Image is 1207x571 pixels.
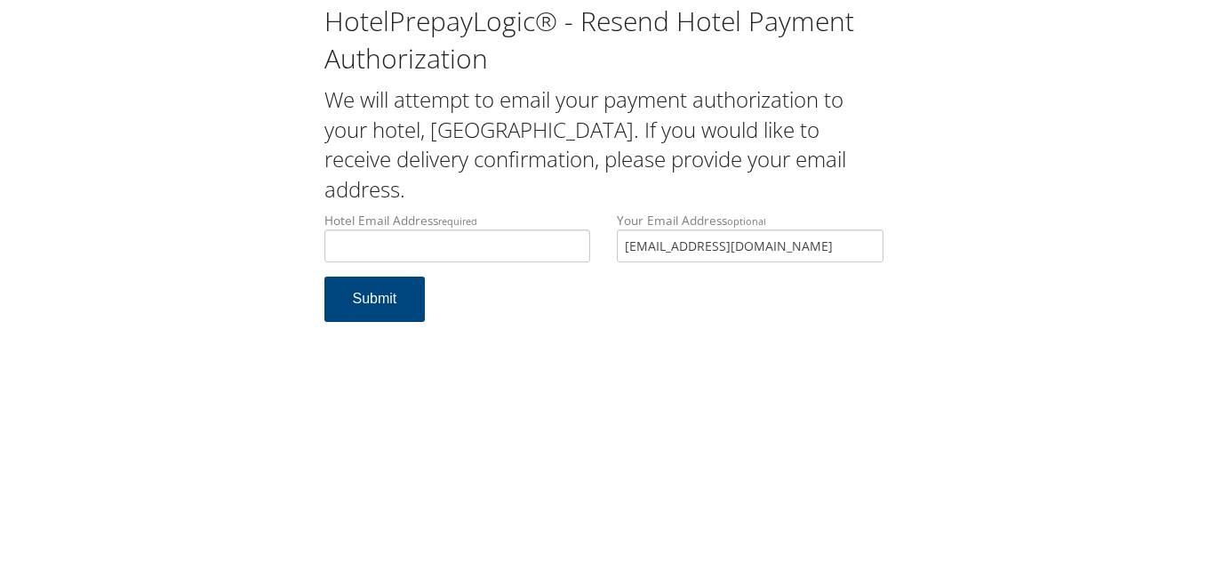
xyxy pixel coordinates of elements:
small: required [438,214,477,228]
h1: HotelPrepayLogic® - Resend Hotel Payment Authorization [324,3,883,77]
small: optional [727,214,766,228]
label: Hotel Email Address [324,212,591,262]
h2: We will attempt to email your payment authorization to your hotel, [GEOGRAPHIC_DATA]. If you woul... [324,84,883,204]
input: Hotel Email Addressrequired [324,229,591,262]
button: Submit [324,277,426,322]
input: Your Email Addressoptional [617,229,883,262]
label: Your Email Address [617,212,883,262]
